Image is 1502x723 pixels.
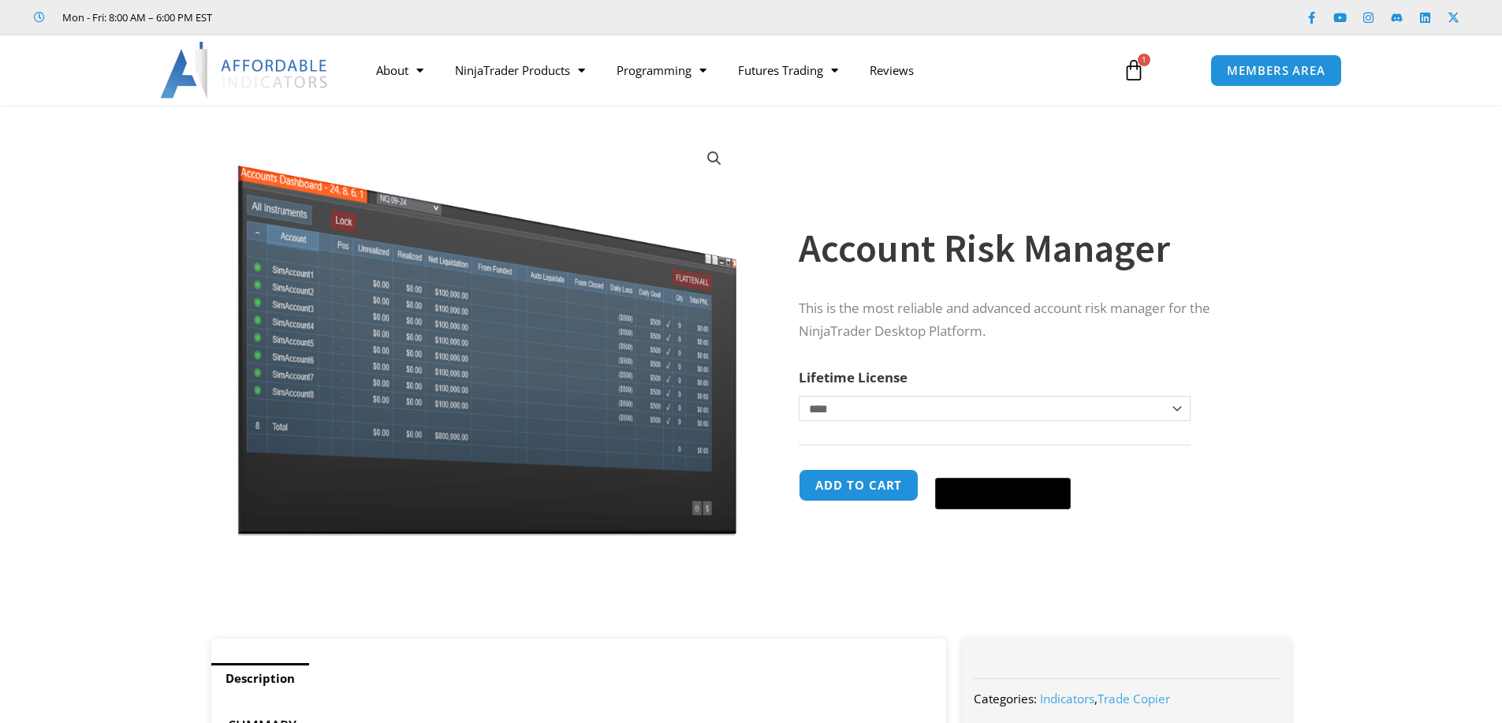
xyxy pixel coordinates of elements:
[234,9,471,25] iframe: Customer reviews powered by Trustpilot
[1040,691,1170,706] span: ,
[799,469,919,501] button: Add to cart
[601,52,722,88] a: Programming
[799,429,823,440] a: Clear options
[700,144,729,173] a: View full-screen image gallery
[360,52,1105,88] nav: Menu
[58,8,212,27] span: Mon - Fri: 8:00 AM – 6:00 PM EST
[935,478,1071,509] button: Buy with GPay
[1099,47,1168,93] a: 1
[799,368,908,386] label: Lifetime License
[1210,54,1342,87] a: MEMBERS AREA
[854,52,930,88] a: Reviews
[1098,691,1170,706] a: Trade Copier
[160,42,330,99] img: LogoAI | Affordable Indicators – NinjaTrader
[799,221,1259,276] h1: Account Risk Manager
[799,522,1259,536] iframe: PayPal Message 1
[974,691,1037,706] span: Categories:
[439,52,601,88] a: NinjaTrader Products
[932,467,1074,473] iframe: Secure express checkout frame
[1040,691,1094,706] a: Indicators
[722,52,854,88] a: Futures Trading
[1227,65,1325,76] span: MEMBERS AREA
[799,297,1259,343] p: This is the most reliable and advanced account risk manager for the NinjaTrader Desktop Platform.
[211,663,309,694] a: Description
[1138,54,1150,66] span: 1
[360,52,439,88] a: About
